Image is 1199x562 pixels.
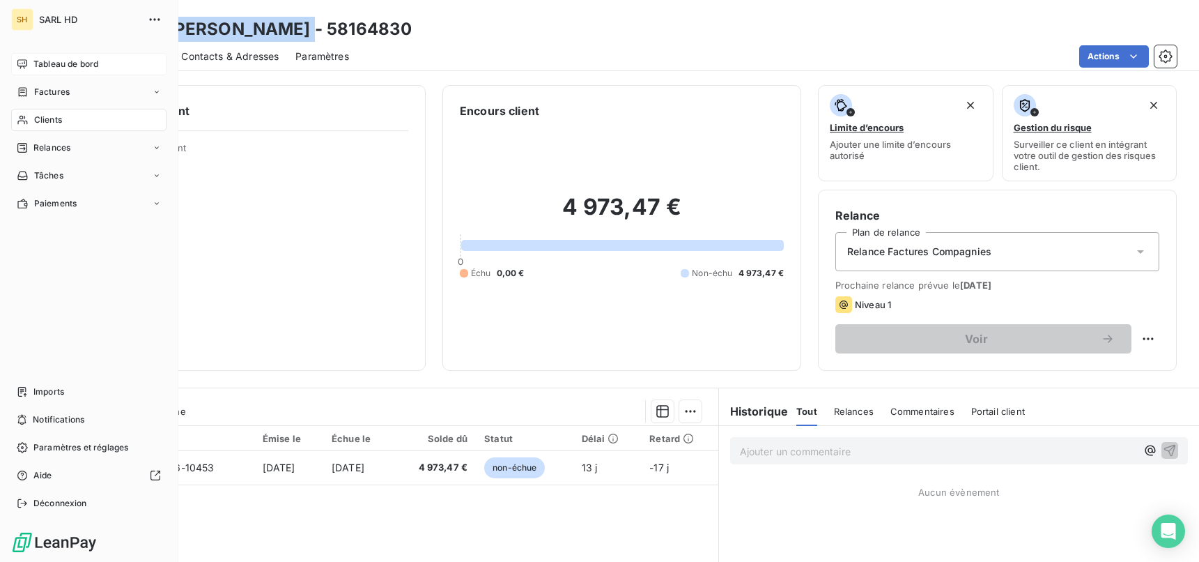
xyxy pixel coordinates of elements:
[34,114,62,126] span: Clients
[738,267,784,280] span: 4 973,47 €
[796,406,817,417] span: Tout
[34,197,77,210] span: Paiements
[830,122,904,133] span: Limite d’encours
[834,406,874,417] span: Relances
[960,280,991,291] span: [DATE]
[123,17,412,42] h3: Mme [PERSON_NAME] - 58164830
[835,324,1131,354] button: Voir
[835,280,1159,291] span: Prochaine relance prévue le
[263,433,315,444] div: Émise le
[1014,122,1092,133] span: Gestion du risque
[971,406,1025,417] span: Portail client
[11,464,167,487] a: Aide
[34,169,63,182] span: Tâches
[402,461,468,475] span: 4 973,47 €
[11,8,33,31] div: SH
[112,142,408,162] span: Propriétés Client
[332,433,385,444] div: Échue le
[1079,45,1149,68] button: Actions
[830,139,982,161] span: Ajouter une limite d’encours autorisé
[39,14,139,25] span: SARL HD
[835,207,1159,224] h6: Relance
[84,102,408,119] h6: Informations client
[855,299,891,310] span: Niveau 1
[458,256,463,267] span: 0
[1152,515,1185,548] div: Open Intercom Messenger
[582,462,598,473] span: 13 j
[402,433,468,444] div: Solde dû
[34,86,70,98] span: Factures
[460,102,539,119] h6: Encours client
[33,58,98,70] span: Tableau de bord
[649,462,669,473] span: -17 j
[33,386,64,398] span: Imports
[847,245,991,259] span: Relance Factures Compagnies
[692,267,732,280] span: Non-échu
[497,267,525,280] span: 0,00 €
[295,50,349,63] span: Paramètres
[649,433,709,444] div: Retard
[890,406,954,417] span: Commentaires
[11,531,98,554] img: Logo LeanPay
[460,193,784,235] h2: 4 973,47 €
[582,433,633,444] div: Délai
[852,333,1101,344] span: Voir
[181,50,279,63] span: Contacts & Adresses
[33,441,128,454] span: Paramètres et réglages
[33,469,52,482] span: Aide
[33,413,84,426] span: Notifications
[484,457,545,478] span: non-échue
[1014,139,1166,172] span: Surveiller ce client en intégrant votre outil de gestion des risques client.
[918,487,999,498] span: Aucun évènement
[1002,85,1177,181] button: Gestion du risqueSurveiller ce client en intégrant votre outil de gestion des risques client.
[471,267,491,280] span: Échu
[719,403,789,420] h6: Historique
[332,462,364,473] span: [DATE]
[263,462,295,473] span: [DATE]
[818,85,993,181] button: Limite d’encoursAjouter une limite d’encours autorisé
[33,142,70,154] span: Relances
[33,497,87,510] span: Déconnexion
[484,433,565,444] div: Statut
